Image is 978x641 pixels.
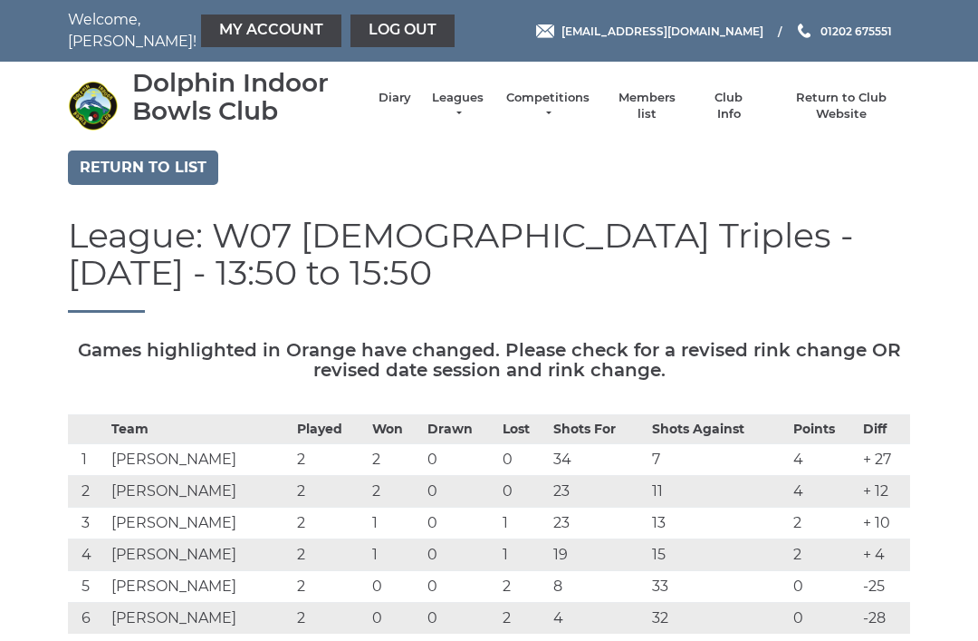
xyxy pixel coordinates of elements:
[498,603,548,635] td: 2
[820,24,892,37] span: 01202 675551
[107,444,292,476] td: [PERSON_NAME]
[68,151,218,185] a: Return to list
[858,476,910,508] td: + 12
[858,539,910,571] td: + 4
[795,23,892,40] a: Phone us 01202 675551
[292,476,368,508] td: 2
[350,15,455,47] a: Log out
[68,539,107,571] td: 4
[647,476,788,508] td: 11
[107,476,292,508] td: [PERSON_NAME]
[498,415,548,444] th: Lost
[379,90,411,106] a: Diary
[561,24,763,37] span: [EMAIL_ADDRESS][DOMAIN_NAME]
[498,571,548,603] td: 2
[647,603,788,635] td: 32
[858,603,910,635] td: -28
[609,90,684,122] a: Members list
[107,539,292,571] td: [PERSON_NAME]
[789,444,859,476] td: 4
[107,603,292,635] td: [PERSON_NAME]
[549,539,647,571] td: 19
[798,24,810,38] img: Phone us
[858,415,910,444] th: Diff
[647,539,788,571] td: 15
[368,476,423,508] td: 2
[68,217,910,314] h1: League: W07 [DEMOGRAPHIC_DATA] Triples - [DATE] - 13:50 to 15:50
[68,603,107,635] td: 6
[68,571,107,603] td: 5
[423,603,498,635] td: 0
[789,476,859,508] td: 4
[68,508,107,539] td: 3
[789,539,859,571] td: 2
[368,603,423,635] td: 0
[536,23,763,40] a: Email [EMAIL_ADDRESS][DOMAIN_NAME]
[647,571,788,603] td: 33
[549,603,647,635] td: 4
[789,571,859,603] td: 0
[498,444,548,476] td: 0
[858,571,910,603] td: -25
[789,603,859,635] td: 0
[647,415,788,444] th: Shots Against
[504,90,591,122] a: Competitions
[423,444,498,476] td: 0
[773,90,910,122] a: Return to Club Website
[789,508,859,539] td: 2
[132,69,360,125] div: Dolphin Indoor Bowls Club
[703,90,755,122] a: Club Info
[107,508,292,539] td: [PERSON_NAME]
[429,90,486,122] a: Leagues
[549,508,647,539] td: 23
[368,415,423,444] th: Won
[292,444,368,476] td: 2
[549,444,647,476] td: 34
[549,476,647,508] td: 23
[423,415,498,444] th: Drawn
[68,340,910,380] h5: Games highlighted in Orange have changed. Please check for a revised rink change OR revised date ...
[498,539,548,571] td: 1
[368,571,423,603] td: 0
[368,508,423,539] td: 1
[292,415,368,444] th: Played
[858,444,910,476] td: + 27
[423,508,498,539] td: 0
[858,508,910,539] td: + 10
[423,571,498,603] td: 0
[201,15,341,47] a: My Account
[68,9,403,53] nav: Welcome, [PERSON_NAME]!
[368,444,423,476] td: 2
[107,571,292,603] td: [PERSON_NAME]
[789,415,859,444] th: Points
[107,415,292,444] th: Team
[498,476,548,508] td: 0
[647,508,788,539] td: 13
[292,603,368,635] td: 2
[536,24,554,38] img: Email
[498,508,548,539] td: 1
[423,476,498,508] td: 0
[549,571,647,603] td: 8
[292,539,368,571] td: 2
[647,444,788,476] td: 7
[68,444,107,476] td: 1
[68,81,118,131] img: Dolphin Indoor Bowls Club
[368,539,423,571] td: 1
[292,571,368,603] td: 2
[68,476,107,508] td: 2
[423,539,498,571] td: 0
[292,508,368,539] td: 2
[549,415,647,444] th: Shots For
